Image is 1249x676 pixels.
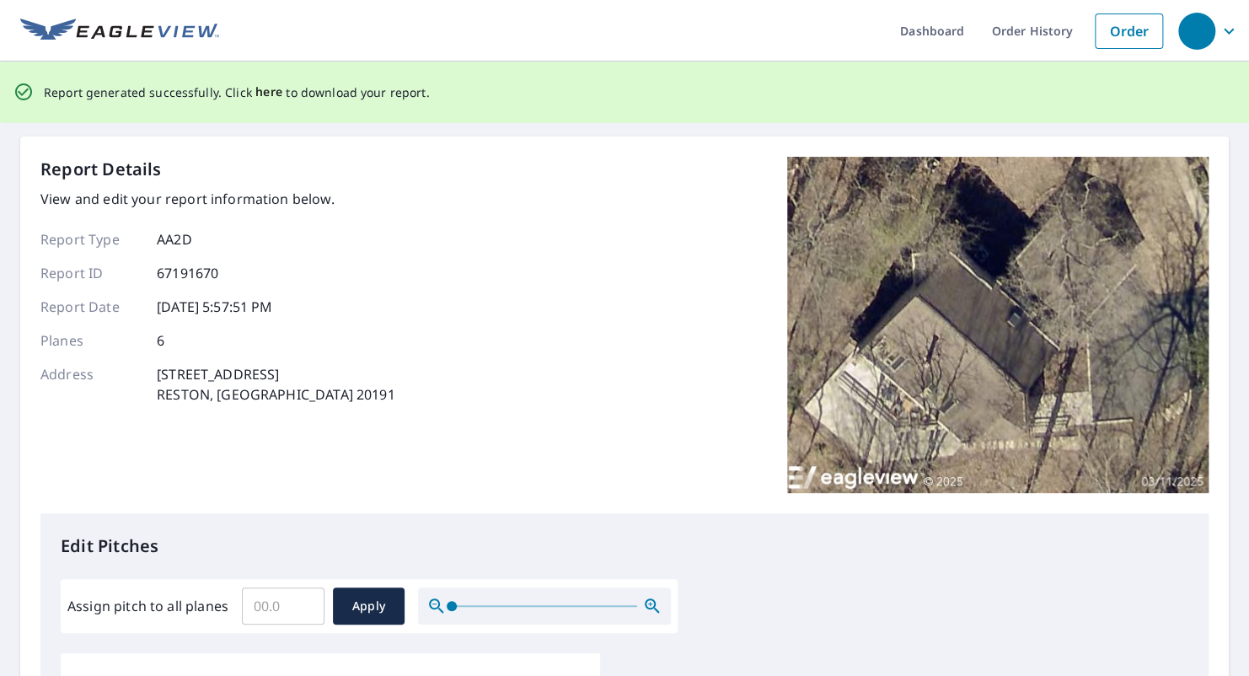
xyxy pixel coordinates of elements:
p: [DATE] 5:57:51 PM [157,297,273,317]
p: [STREET_ADDRESS] RESTON, [GEOGRAPHIC_DATA] 20191 [157,364,395,405]
p: Edit Pitches [61,534,1188,559]
p: 6 [157,330,164,351]
a: Order [1095,13,1163,49]
p: Report Date [40,297,142,317]
input: 00.0 [242,582,324,630]
span: Apply [346,596,391,617]
p: Report ID [40,263,142,283]
img: Top image [787,157,1209,494]
p: Report Details [40,157,162,182]
p: View and edit your report information below. [40,189,395,209]
p: AA2D [157,229,192,249]
button: here [255,82,283,103]
p: Report generated successfully. Click to download your report. [44,82,430,103]
p: Address [40,364,142,405]
label: Assign pitch to all planes [67,596,228,616]
img: EV Logo [20,19,219,44]
p: 67191670 [157,263,218,283]
p: Planes [40,330,142,351]
button: Apply [333,587,405,625]
p: Report Type [40,229,142,249]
